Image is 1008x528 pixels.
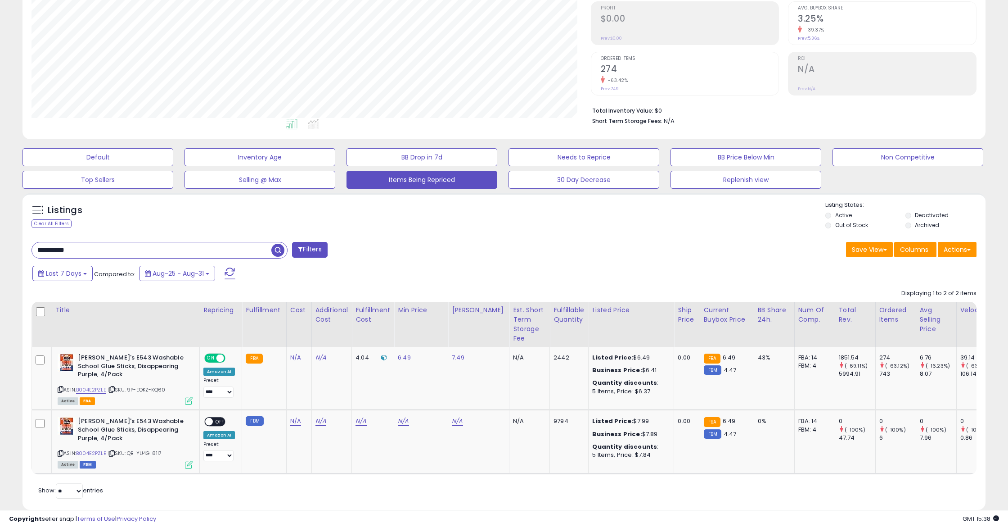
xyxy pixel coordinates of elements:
[798,354,828,362] div: FBA: 14
[798,56,976,61] span: ROI
[290,417,301,426] a: N/A
[80,397,95,405] span: FBA
[798,36,819,41] small: Prev: 5.36%
[139,266,215,281] button: Aug-25 - Aug-31
[704,305,750,324] div: Current Buybox Price
[938,242,976,257] button: Actions
[224,355,238,362] span: OFF
[355,417,366,426] a: N/A
[76,386,106,394] a: B004E2PZLE
[184,171,335,189] button: Selling @ Max
[758,305,791,324] div: BB Share 24h.
[835,211,852,219] label: Active
[48,204,82,217] h5: Listings
[205,355,216,362] span: ON
[960,354,997,362] div: 39.14
[592,451,667,459] div: 5 Items, Price: $7.84
[76,450,106,457] a: B004E2PZLE
[704,365,721,375] small: FBM
[798,6,976,11] span: Avg. Buybox Share
[894,242,936,257] button: Columns
[798,417,828,425] div: FBA: 14
[601,64,779,76] h2: 274
[724,430,737,438] span: 4.47
[926,426,946,433] small: (-100%)
[723,353,736,362] span: 6.49
[605,77,628,84] small: -63.42%
[960,434,997,442] div: 0.86
[508,171,659,189] button: 30 Day Decrease
[846,242,893,257] button: Save View
[670,171,821,189] button: Replenish view
[46,269,81,278] span: Last 7 Days
[885,426,906,433] small: (-100%)
[901,289,976,298] div: Displaying 1 to 2 of 2 items
[513,417,543,425] div: N/A
[58,354,193,404] div: ASIN:
[203,378,235,398] div: Preset:
[601,6,779,11] span: Profit
[592,379,667,387] div: :
[704,417,720,427] small: FBA
[398,305,444,315] div: Min Price
[203,431,235,439] div: Amazon AI
[601,86,619,91] small: Prev: 749
[58,461,78,469] span: All listings currently available for purchase on Amazon
[798,362,828,370] div: FBM: 4
[592,387,667,396] div: 5 Items, Price: $6.37
[592,354,667,362] div: $6.49
[452,353,464,362] a: 7.49
[592,366,642,374] b: Business Price:
[355,305,390,324] div: Fulfillment Cost
[678,305,696,324] div: Ship Price
[213,418,227,426] span: OFF
[203,368,235,376] div: Amazon AI
[798,64,976,76] h2: N/A
[758,354,787,362] div: 43%
[22,148,173,166] button: Default
[704,429,721,439] small: FBM
[58,417,193,467] div: ASIN:
[592,353,633,362] b: Listed Price:
[452,417,463,426] a: N/A
[292,242,327,258] button: Filters
[839,305,872,324] div: Total Rev.
[723,417,736,425] span: 6.49
[58,354,76,372] img: 51mD-fO8Z3L._SL40_.jpg
[553,354,581,362] div: 2442
[832,148,983,166] button: Non Competitive
[38,486,103,495] span: Show: entries
[77,514,115,523] a: Terms of Use
[315,305,348,324] div: Additional Cost
[513,354,543,362] div: N/A
[592,305,670,315] div: Listed Price
[246,354,262,364] small: FBA
[960,305,993,315] div: Velocity
[203,305,238,315] div: Repricing
[839,434,875,442] div: 47.74
[22,171,173,189] button: Top Sellers
[346,148,497,166] button: BB Drop in 7d
[879,434,916,442] div: 6
[78,417,187,445] b: [PERSON_NAME]'s E543 Washable School Glue Sticks, Disappearing Purple, 4/Pack
[704,354,720,364] small: FBA
[879,370,916,378] div: 743
[31,219,72,228] div: Clear All Filters
[845,426,865,433] small: (-100%)
[108,386,165,393] span: | SKU: 9P-EOKZ-KQ60
[398,417,409,426] a: N/A
[592,105,970,115] li: $0
[879,305,912,324] div: Ordered Items
[315,417,326,426] a: N/A
[963,514,999,523] span: 2025-09-8 15:38 GMT
[879,354,916,362] div: 274
[900,245,928,254] span: Columns
[592,417,633,425] b: Listed Price:
[398,353,411,362] a: 6.49
[346,171,497,189] button: Items Being Repriced
[55,305,196,315] div: Title
[9,514,42,523] strong: Copyright
[920,305,953,334] div: Avg Selling Price
[678,417,693,425] div: 0.00
[839,354,875,362] div: 1851.54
